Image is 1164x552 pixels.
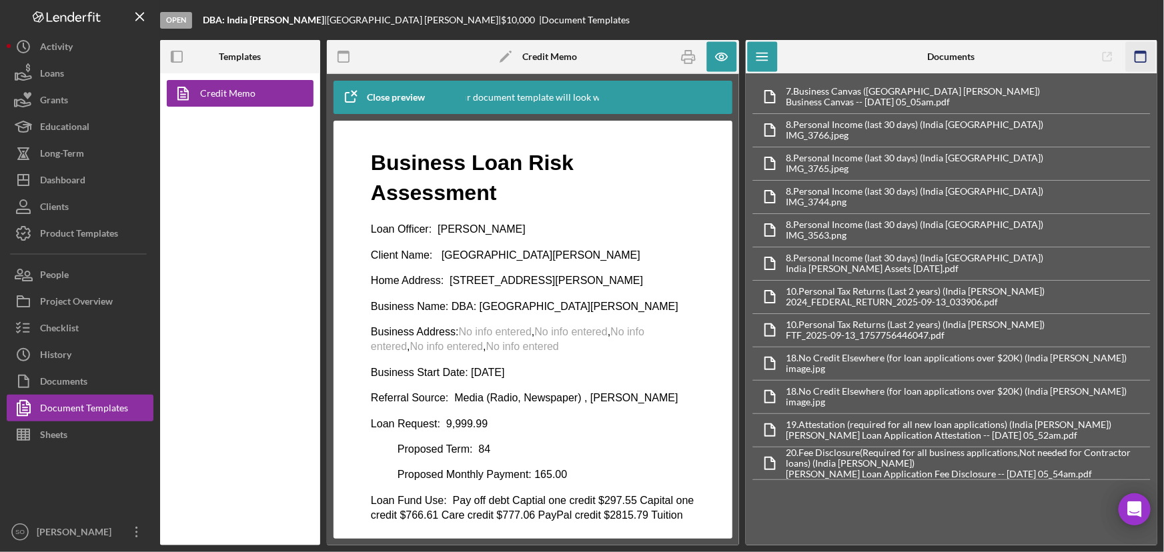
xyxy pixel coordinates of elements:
[928,51,975,62] b: Documents
[786,253,1044,263] div: 8. Personal Income (last 30 days) (India [GEOGRAPHIC_DATA])
[40,113,89,143] div: Educational
[203,14,324,25] b: DBA: India [PERSON_NAME]
[40,315,79,345] div: Checklist
[786,447,1151,469] div: 20. Fee Disclosure(Required for all business applications,Not needed for Contractor loans) (India...
[539,15,630,25] div: | Document Templates
[786,230,1044,241] div: IMG_3563.png
[40,167,85,197] div: Dashboard
[167,80,307,107] a: Credit Memo
[7,261,153,288] button: People
[7,519,153,545] button: SO[PERSON_NAME]
[786,97,1041,107] div: Business Canvas -- [DATE] 05_05am.pdf
[786,469,1151,479] div: [PERSON_NAME] Loan Application Fee Disclosure -- [DATE] 05_54am.pdf
[786,163,1044,174] div: IMG_3765.jpeg
[7,113,153,140] button: Educational
[367,84,425,111] div: Close preview
[786,86,1041,97] div: 7. Business Canvas ([GEOGRAPHIC_DATA] [PERSON_NAME])
[33,519,120,549] div: [PERSON_NAME]
[786,263,1044,274] div: India [PERSON_NAME] Assets [DATE].pdf
[7,395,153,421] button: Document Templates
[786,397,1127,407] div: image.jpg
[786,186,1044,197] div: 8. Personal Income (last 30 days) (India [GEOGRAPHIC_DATA])
[160,12,192,29] div: Open
[40,288,113,318] div: Project Overview
[40,60,64,90] div: Loans
[786,419,1112,430] div: 19. Attestation (required for all new loan applications) (India [PERSON_NAME])
[7,33,153,60] button: Activity
[7,60,153,87] button: Loans
[7,87,153,113] button: Grants
[786,386,1127,397] div: 18. No Credit Elsewhere (for loan applications over $20K) (India [PERSON_NAME])
[786,119,1044,130] div: 8. Personal Income (last 30 days) (India [GEOGRAPHIC_DATA])
[40,261,69,291] div: People
[7,140,153,167] button: Long-Term
[40,368,87,398] div: Documents
[40,395,128,425] div: Document Templates
[40,220,118,250] div: Product Templates
[7,341,153,368] button: History
[786,297,1045,307] div: 2024_FEDERAL_RETURN_2025-09-13_033906.pdf
[203,15,327,25] div: |
[40,87,68,117] div: Grants
[7,421,153,448] button: Sheets
[7,315,153,341] button: Checklist
[7,288,153,315] button: Project Overview
[786,430,1112,441] div: [PERSON_NAME] Loan Application Attestation -- [DATE] 05_52am.pdf
[40,33,73,63] div: Activity
[7,167,153,193] button: Dashboard
[522,51,577,62] b: Credit Memo
[15,529,25,536] text: SO
[7,220,153,247] a: Product Templates
[40,421,67,451] div: Sheets
[327,15,501,25] div: [GEOGRAPHIC_DATA] [PERSON_NAME] |
[404,81,662,114] div: This is how your document template will look when completed
[334,84,438,111] button: Close preview
[360,134,706,525] iframe: Rich Text Area
[501,14,535,25] span: $10,000
[7,193,153,220] button: Clients
[786,319,1045,330] div: 10. Personal Tax Returns (Last 2 years) (India [PERSON_NAME])
[219,51,261,62] b: Templates
[786,286,1045,297] div: 10. Personal Tax Returns (Last 2 years) (India [PERSON_NAME])
[786,330,1045,341] div: FTF_2025-09-13_1757756446047.pdf
[40,140,84,170] div: Long-Term
[1119,493,1151,525] div: Open Intercom Messenger
[40,341,71,371] div: History
[786,219,1044,230] div: 8. Personal Income (last 30 days) (India [GEOGRAPHIC_DATA])
[786,197,1044,207] div: IMG_3744.png
[786,130,1044,141] div: IMG_3766.jpeg
[786,363,1127,374] div: image.jpg
[786,353,1127,363] div: 18. No Credit Elsewhere (for loan applications over $20K) (India [PERSON_NAME])
[40,193,69,223] div: Clients
[786,153,1044,163] div: 8. Personal Income (last 30 days) (India [GEOGRAPHIC_DATA])
[7,368,153,395] button: Documents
